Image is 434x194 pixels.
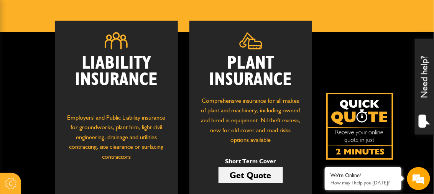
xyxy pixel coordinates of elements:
[13,43,32,53] img: d_20077148190_company_1631870298795_20077148190
[10,116,140,133] input: Enter your phone number
[10,94,140,110] input: Enter your email address
[219,156,283,166] p: Short Term Cover
[66,113,166,179] p: Employers' and Public Liability insurance for groundworks, plant hire, light civil engineering, d...
[219,167,283,183] a: Get Quote
[10,71,140,88] input: Enter your last name
[415,39,434,135] div: Need help?
[330,172,396,179] div: We're Online!
[10,139,140,166] textarea: Type your message and hit 'Enter'
[326,93,393,160] img: Quick Quote
[201,96,301,145] p: Comprehensive insurance for all makes of plant and machinery, including owned and hired in equipm...
[326,93,393,160] a: Get your insurance quote isn just 2-minutes
[330,180,396,186] p: How may I help you today?
[126,4,144,22] div: Minimize live chat window
[104,147,139,157] em: Start Chat
[66,55,166,105] h2: Liability Insurance
[201,55,301,88] h2: Plant Insurance
[40,43,129,53] div: Chat with us now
